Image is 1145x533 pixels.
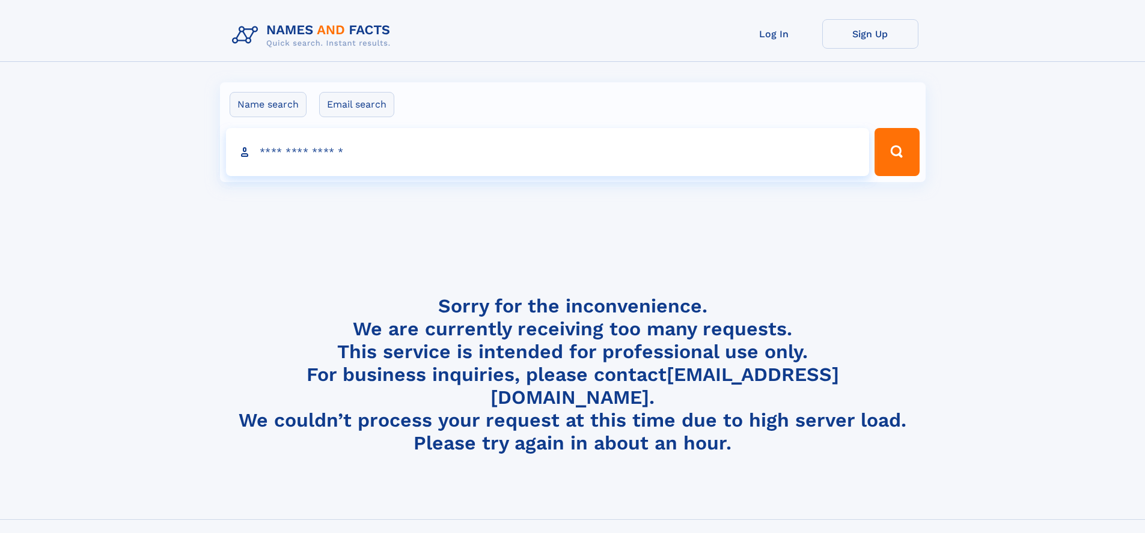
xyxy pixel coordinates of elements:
[319,92,394,117] label: Email search
[226,128,870,176] input: search input
[227,294,918,455] h4: Sorry for the inconvenience. We are currently receiving too many requests. This service is intend...
[726,19,822,49] a: Log In
[490,363,839,409] a: [EMAIL_ADDRESS][DOMAIN_NAME]
[875,128,919,176] button: Search Button
[230,92,307,117] label: Name search
[227,19,400,52] img: Logo Names and Facts
[822,19,918,49] a: Sign Up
